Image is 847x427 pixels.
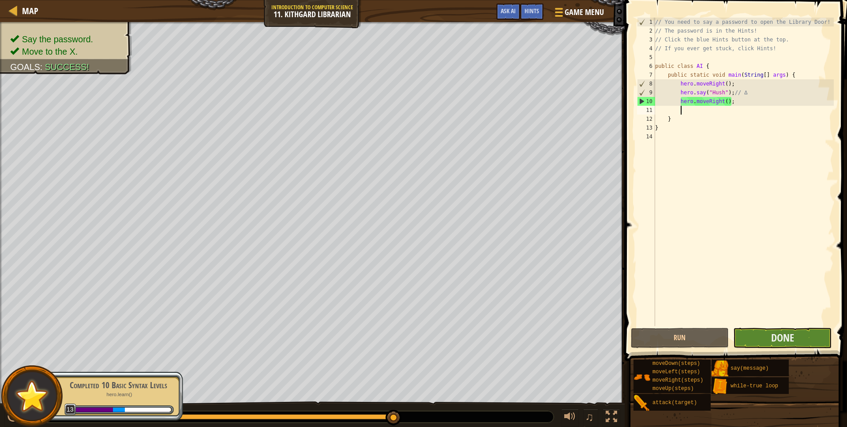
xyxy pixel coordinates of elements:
a: Map [18,5,38,17]
img: portrait.png [712,360,728,377]
button: Adjust volume [561,409,579,427]
div: 2 [637,26,655,35]
span: moveLeft(steps) [652,369,700,375]
span: moveRight(steps) [652,377,703,383]
button: Ask AI [496,4,520,20]
span: say(message) [731,365,768,371]
span: : [40,62,45,72]
div: 6 [637,62,655,71]
div: 1 [637,18,655,26]
span: while-true loop [731,383,778,389]
span: attack(target) [652,400,697,406]
div: 13 [637,123,655,132]
div: 9 [637,88,655,97]
img: portrait.png [712,378,728,395]
span: Hints [525,7,539,15]
button: Game Menu [548,4,609,24]
span: moveDown(steps) [652,360,700,367]
img: default.png [12,376,52,416]
div: 10 [637,97,655,106]
div: 4 [637,44,655,53]
span: Done [771,330,794,345]
button: Done [733,328,832,348]
span: ♫ [585,410,594,423]
button: Run [631,328,729,348]
p: hero.learn() [63,391,174,398]
div: 11 [637,106,655,115]
button: Toggle fullscreen [603,409,620,427]
img: portrait.png [633,369,650,386]
li: Move to the X. [10,45,123,58]
span: Game Menu [565,7,604,18]
span: moveUp(steps) [652,386,694,392]
li: Say the password. [10,33,123,45]
span: Move to the X. [22,47,78,56]
span: Say the password. [22,34,93,44]
span: 13 [64,404,76,416]
div: 7 [637,71,655,79]
img: portrait.png [633,395,650,412]
span: Ask AI [501,7,516,15]
div: 8 [637,79,655,88]
div: 5 [637,53,655,62]
div: 14 [637,132,655,141]
span: Goals [10,62,40,72]
span: Success! [45,62,89,72]
button: ♫ [583,409,598,427]
span: Map [22,5,38,17]
div: 3 [637,35,655,44]
div: Completed 10 Basic Syntax Levels [63,379,174,391]
div: 12 [637,115,655,123]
